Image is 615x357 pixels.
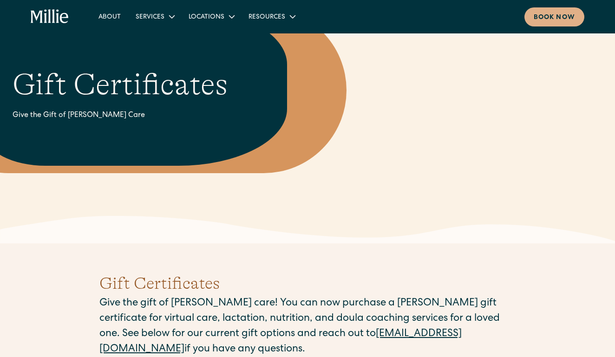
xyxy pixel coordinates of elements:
[181,9,241,24] div: Locations
[13,110,228,121] div: Give the Gift of [PERSON_NAME] Care
[91,9,128,24] a: About
[241,9,302,24] div: Resources
[128,9,181,24] div: Services
[249,13,285,22] div: Resources
[524,7,584,26] a: Book now
[189,13,224,22] div: Locations
[13,67,228,103] h1: Gift Certificates
[136,13,164,22] div: Services
[31,9,69,24] a: home
[99,271,516,296] h2: Gift Certificates
[534,13,575,23] div: Book now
